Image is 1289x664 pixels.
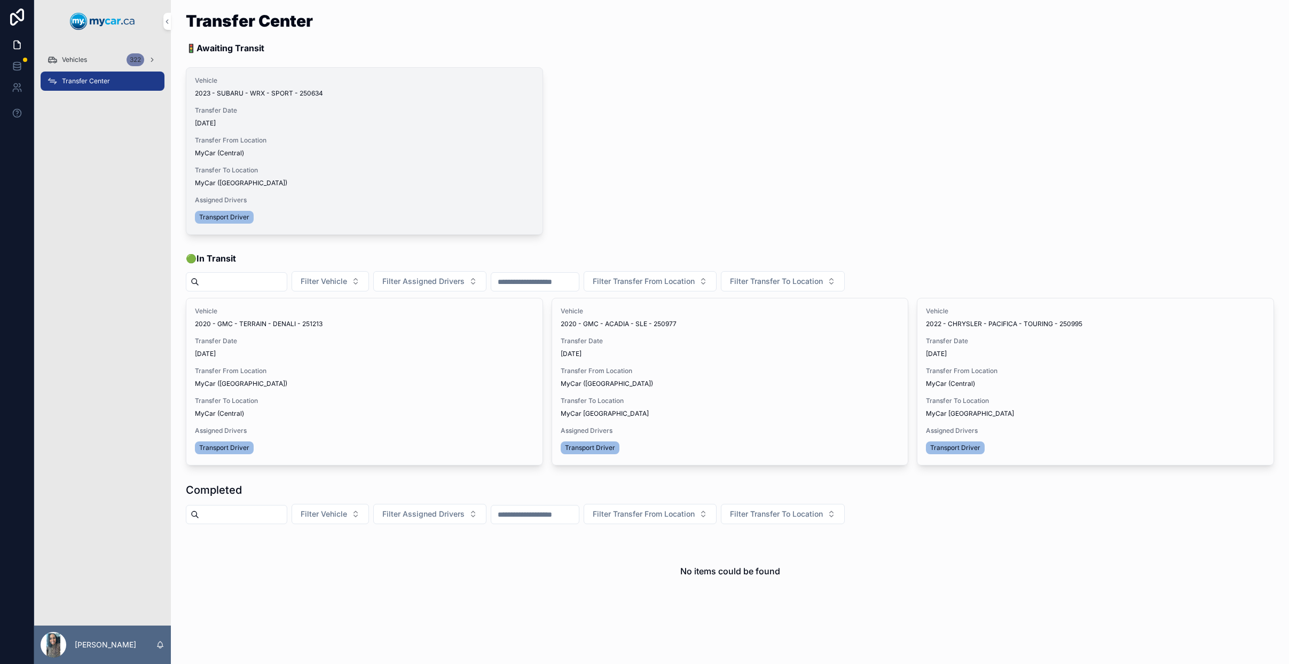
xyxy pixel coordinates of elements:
button: Select Button [721,504,845,524]
span: MyCar [GEOGRAPHIC_DATA] [561,409,649,418]
span: Filter Transfer From Location [593,509,695,519]
span: Filter Transfer To Location [730,276,823,287]
div: 322 [127,53,144,66]
span: Transfer Date [195,337,534,345]
span: [DATE] [195,350,534,358]
a: Vehicle2022 - CHRYSLER - PACIFICA - TOURING - 250995Transfer Date[DATE]Transfer From LocationMyCa... [917,298,1274,465]
button: Select Button [373,271,486,291]
strong: Awaiting Transit [197,43,264,53]
span: Filter Vehicle [301,276,347,287]
span: Transport Driver [565,444,615,452]
p: 🚦 [186,42,313,54]
div: scrollable content [34,43,171,105]
span: MyCar (Central) [195,149,244,157]
button: Select Button [373,504,486,524]
button: Select Button [292,504,369,524]
span: Transport Driver [930,444,980,452]
button: Select Button [292,271,369,291]
button: Select Button [584,504,717,524]
span: Filter Assigned Drivers [382,276,465,287]
span: Filter Transfer To Location [730,509,823,519]
span: Assigned Drivers [195,196,534,204]
span: Transfer From Location [561,367,900,375]
a: Vehicle2023 - SUBARU - WRX - SPORT - 250634Transfer Date[DATE]Transfer From LocationMyCar (Centra... [186,67,543,235]
h2: No items could be found [680,565,780,578]
span: Transport Driver [199,444,249,452]
span: Vehicle [195,307,534,315]
span: Vehicles [62,56,87,64]
span: Transfer To Location [195,166,534,175]
span: MyCar ([GEOGRAPHIC_DATA]) [195,179,287,187]
h1: Completed [186,483,242,497]
span: 🟢 [186,252,236,265]
span: Transfer To Location [926,397,1265,405]
strong: In Transit [197,253,236,264]
span: Transport Driver [199,213,249,222]
span: [DATE] [926,350,1265,358]
span: MyCar (Central) [195,409,244,418]
span: 2023 - SUBARU - WRX - SPORT - 250634 [195,89,323,98]
span: MyCar ([GEOGRAPHIC_DATA]) [195,380,287,388]
span: Assigned Drivers [926,426,1265,435]
span: [DATE] [561,350,900,358]
span: Assigned Drivers [561,426,900,435]
span: Transfer Date [195,106,534,115]
span: Transfer From Location [926,367,1265,375]
span: Filter Vehicle [301,509,347,519]
span: MyCar ([GEOGRAPHIC_DATA]) [561,380,653,388]
p: [PERSON_NAME] [75,639,136,650]
button: Select Button [584,271,717,291]
a: Transfer Center [41,72,164,91]
img: App logo [70,13,135,30]
a: Vehicles322 [41,50,164,69]
span: Vehicle [561,307,900,315]
button: Select Button [721,271,845,291]
span: Transfer From Location [195,136,534,145]
span: Transfer To Location [195,397,534,405]
a: Vehicle2020 - GMC - ACADIA - SLE - 250977Transfer Date[DATE]Transfer From LocationMyCar ([GEOGRAP... [552,298,909,465]
span: Filter Transfer From Location [593,276,695,287]
span: MyCar [GEOGRAPHIC_DATA] [926,409,1014,418]
span: Vehicle [926,307,1265,315]
span: 2020 - GMC - TERRAIN - DENALI - 251213 [195,320,323,328]
span: Transfer Date [561,337,900,345]
span: Filter Assigned Drivers [382,509,465,519]
span: Transfer Date [926,337,1265,345]
a: Vehicle2020 - GMC - TERRAIN - DENALI - 251213Transfer Date[DATE]Transfer From LocationMyCar ([GEO... [186,298,543,465]
span: 2020 - GMC - ACADIA - SLE - 250977 [561,320,677,328]
span: 2022 - CHRYSLER - PACIFICA - TOURING - 250995 [926,320,1082,328]
span: Assigned Drivers [195,426,534,435]
span: Vehicle [195,76,534,85]
span: Transfer Center [62,77,110,85]
span: Transfer From Location [195,367,534,375]
span: MyCar (Central) [926,380,975,388]
span: [DATE] [195,119,534,128]
span: Transfer To Location [561,397,900,405]
h1: Transfer Center [186,13,313,29]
